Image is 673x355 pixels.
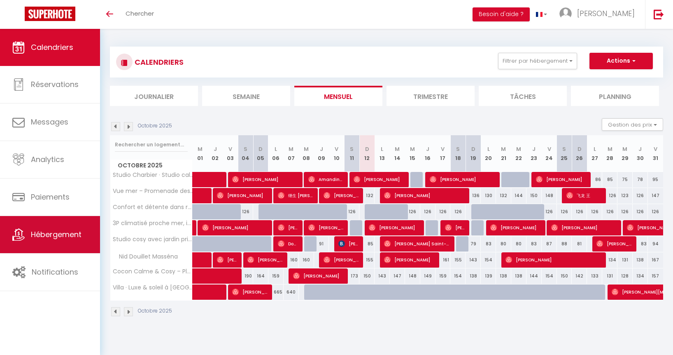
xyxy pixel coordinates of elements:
[223,135,238,172] th: 03
[294,86,382,106] li: Mensuel
[384,252,435,268] span: [PERSON_NAME]
[133,53,184,71] h3: CALENDRIERS
[571,86,659,106] li: Planning
[268,284,284,300] div: 665
[395,145,400,153] abbr: M
[405,135,420,172] th: 15
[557,268,572,284] div: 150
[359,268,375,284] div: 150
[238,135,253,172] th: 04
[31,229,82,240] span: Hébergement
[112,268,194,275] span: Cocon Calme & Cosy – Place Masséna, [GEOGRAPHIC_DATA]
[445,220,465,235] span: [PERSON_NAME]
[479,86,567,106] li: Tâches
[247,252,283,268] span: [PERSON_NAME]
[304,145,309,153] abbr: M
[112,172,194,178] span: Studio Charbier · Studio calme avec balcon proche du port de [GEOGRAPHIC_DATA]
[638,145,642,153] abbr: J
[308,220,344,235] span: [PERSON_NAME]
[617,268,633,284] div: 128
[589,53,653,69] button: Actions
[542,135,557,172] th: 24
[633,268,648,284] div: 134
[633,204,648,219] div: 126
[654,145,657,153] abbr: V
[633,188,648,203] div: 126
[435,252,451,268] div: 161
[420,268,435,284] div: 149
[466,268,481,284] div: 138
[557,135,572,172] th: 25
[384,236,450,252] span: [PERSON_NAME] Saint-Just
[359,135,375,172] th: 12
[572,135,587,172] th: 26
[501,145,506,153] abbr: M
[511,268,526,284] div: 138
[466,236,481,252] div: 79
[562,145,566,153] abbr: S
[31,192,70,202] span: Paiements
[572,236,587,252] div: 81
[456,145,460,153] abbr: S
[511,135,526,172] th: 22
[430,172,496,187] span: [PERSON_NAME]
[365,145,369,153] abbr: D
[293,268,344,284] span: [PERSON_NAME]
[344,204,359,219] div: 126
[369,220,419,235] span: [PERSON_NAME]
[578,145,582,153] abbr: D
[526,188,542,203] div: 150
[648,204,663,219] div: 126
[596,236,632,252] span: [PERSON_NAME]
[112,236,194,242] span: Studio cosy avec jardin privatif - Carabacel, [GEOGRAPHIC_DATA]
[202,220,268,235] span: [PERSON_NAME]
[542,204,557,219] div: 126
[193,135,208,172] th: 01
[31,117,68,127] span: Messages
[557,236,572,252] div: 88
[602,188,617,203] div: 126
[284,135,299,172] th: 07
[536,172,587,187] span: [PERSON_NAME]
[278,188,313,203] span: 继生 [PERSON_NAME]
[375,135,390,172] th: 13
[490,220,541,235] span: [PERSON_NAME]
[324,188,359,203] span: [PERSON_NAME]
[648,252,663,268] div: 167
[275,145,277,153] abbr: L
[572,268,587,284] div: 142
[258,145,263,153] abbr: D
[466,252,481,268] div: 143
[112,188,194,194] span: Vue mer – Promenade des Anglais
[602,135,617,172] th: 28
[202,86,290,106] li: Semaine
[244,145,247,153] abbr: S
[526,268,542,284] div: 144
[487,145,490,153] abbr: L
[481,188,496,203] div: 130
[602,252,617,268] div: 134
[602,268,617,284] div: 131
[633,172,648,187] div: 78
[228,145,232,153] abbr: V
[496,135,511,172] th: 21
[314,236,329,252] div: 91
[435,135,451,172] th: 17
[112,284,194,291] span: Villa · Luxe & soleil à [GEOGRAPHIC_DATA] – Villa avec vue panoramique
[542,236,557,252] div: 87
[110,86,198,106] li: Journalier
[633,135,648,172] th: 30
[25,7,75,21] img: Super Booking
[450,135,466,172] th: 18
[450,252,466,268] div: 155
[284,284,299,300] div: 640
[648,188,663,203] div: 147
[622,145,627,153] abbr: M
[238,204,253,219] div: 126
[481,252,496,268] div: 154
[350,145,354,153] abbr: S
[232,284,268,300] span: [PERSON_NAME]
[516,145,521,153] abbr: M
[594,145,596,153] abbr: L
[278,220,298,235] span: [PERSON_NAME]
